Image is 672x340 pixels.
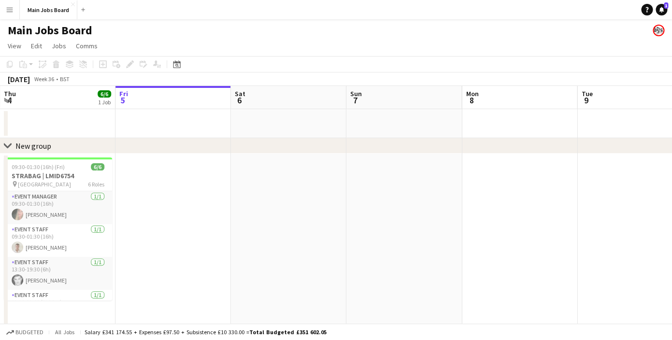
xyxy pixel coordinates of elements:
[581,89,592,98] span: Tue
[8,23,92,38] h1: Main Jobs Board
[5,327,45,338] button: Budgeted
[98,99,111,106] div: 1 Job
[4,290,112,323] app-card-role: Event Staff1/113:30-23:00 (9h30m)
[4,191,112,224] app-card-role: Event Manager1/109:30-01:30 (16h)[PERSON_NAME]
[98,90,111,98] span: 6/6
[18,181,71,188] span: [GEOGRAPHIC_DATA]
[4,171,112,180] h3: STRABAG | LMID6754
[48,40,70,52] a: Jobs
[15,329,43,336] span: Budgeted
[88,181,104,188] span: 6 Roles
[350,89,362,98] span: Sun
[233,95,245,106] span: 6
[12,163,65,170] span: 09:30-01:30 (16h) (Fri)
[580,95,592,106] span: 9
[466,89,478,98] span: Mon
[664,2,668,9] span: 1
[349,95,362,106] span: 7
[76,42,98,50] span: Comms
[85,328,327,336] div: Salary £341 174.55 + Expenses £97.50 + Subsistence £10 330.00 =
[72,40,101,52] a: Comms
[119,89,128,98] span: Fri
[31,42,42,50] span: Edit
[53,328,76,336] span: All jobs
[52,42,66,50] span: Jobs
[32,75,56,83] span: Week 36
[118,95,128,106] span: 5
[249,328,327,336] span: Total Budgeted £351 602.05
[2,95,16,106] span: 4
[4,89,16,98] span: Thu
[60,75,70,83] div: BST
[656,4,667,15] a: 1
[464,95,478,106] span: 8
[653,25,664,36] app-user-avatar: Alanya O'Donnell
[27,40,46,52] a: Edit
[8,42,21,50] span: View
[4,157,112,300] app-job-card: 09:30-01:30 (16h) (Fri)6/6STRABAG | LMID6754 [GEOGRAPHIC_DATA]6 RolesEvent Manager1/109:30-01:30 ...
[4,257,112,290] app-card-role: Event Staff1/113:30-19:30 (6h)[PERSON_NAME]
[15,141,51,151] div: New group
[4,40,25,52] a: View
[4,224,112,257] app-card-role: Event Staff1/109:30-01:30 (16h)[PERSON_NAME]
[20,0,77,19] button: Main Jobs Board
[235,89,245,98] span: Sat
[8,74,30,84] div: [DATE]
[91,163,104,170] span: 6/6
